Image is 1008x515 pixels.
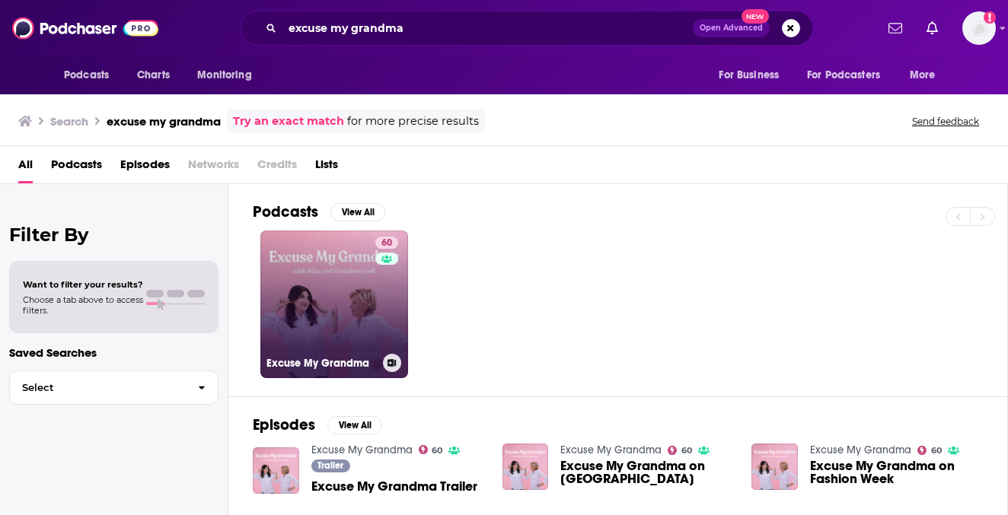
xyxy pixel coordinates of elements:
[9,224,219,246] h2: Filter By
[253,447,299,494] img: Excuse My Grandma Trailer
[253,415,315,434] h2: Episodes
[984,11,996,24] svg: Add a profile image
[899,61,955,90] button: open menu
[107,114,221,129] h3: excuse my grandma
[257,152,297,183] span: Credits
[266,357,377,370] h3: Excuse My Grandma
[120,152,170,183] a: Episodes
[502,443,549,490] img: Excuse My Grandma on Israel
[375,237,398,249] a: 60
[931,447,942,454] span: 60
[282,16,693,40] input: Search podcasts, credits, & more...
[127,61,179,90] a: Charts
[311,443,413,456] a: Excuse My Grandma
[962,11,996,45] span: Logged in as tnewman2025
[315,152,338,183] a: Lists
[700,24,763,32] span: Open Advanced
[317,461,343,470] span: Trailer
[188,152,239,183] span: Networks
[253,202,318,221] h2: Podcasts
[719,65,779,86] span: For Business
[311,480,477,493] a: Excuse My Grandma Trailer
[233,113,344,130] a: Try an exact match
[882,15,908,41] a: Show notifications dropdown
[53,61,129,90] button: open menu
[810,459,983,485] a: Excuse My Grandma on Fashion Week
[64,65,109,86] span: Podcasts
[51,152,102,183] a: Podcasts
[807,65,880,86] span: For Podcasters
[920,15,944,41] a: Show notifications dropdown
[9,345,219,360] p: Saved Searches
[137,65,170,86] span: Charts
[253,415,382,434] a: EpisodesView All
[347,113,479,130] span: for more precise results
[241,11,813,46] div: Search podcasts, credits, & more...
[560,459,733,485] a: Excuse My Grandma on Israel
[962,11,996,45] img: User Profile
[908,115,984,128] button: Send feedback
[708,61,798,90] button: open menu
[187,61,271,90] button: open menu
[810,443,911,456] a: Excuse My Grandma
[50,114,88,129] h3: Search
[260,230,408,378] a: 60Excuse My Grandma
[381,236,392,251] span: 60
[197,65,251,86] span: Monitoring
[910,65,936,86] span: More
[327,416,382,434] button: View All
[330,203,385,221] button: View All
[681,447,692,454] span: 60
[560,443,662,456] a: Excuse My Grandma
[10,383,186,393] span: Select
[917,446,942,455] a: 60
[9,370,219,405] button: Select
[419,445,443,454] a: 60
[751,443,798,490] img: Excuse My Grandma on Fashion Week
[962,11,996,45] button: Show profile menu
[560,459,733,485] span: Excuse My Grandma on [GEOGRAPHIC_DATA]
[742,9,769,24] span: New
[797,61,902,90] button: open menu
[253,202,385,221] a: PodcastsView All
[12,14,158,43] img: Podchaser - Follow, Share and Rate Podcasts
[693,19,770,37] button: Open AdvancedNew
[432,447,442,454] span: 60
[668,446,692,455] a: 60
[23,294,143,316] span: Choose a tab above to access filters.
[23,279,143,290] span: Want to filter your results?
[18,152,33,183] a: All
